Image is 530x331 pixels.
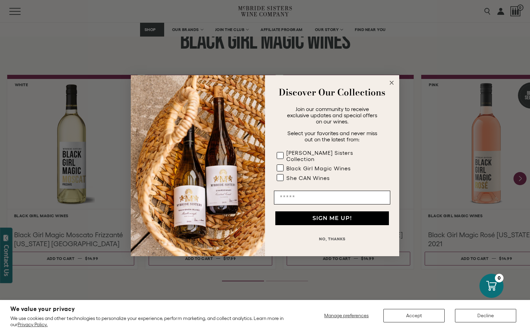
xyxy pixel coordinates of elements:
[275,211,389,225] button: SIGN ME UP!
[286,165,351,171] div: Black Girl Magic Wines
[495,274,503,282] div: 0
[287,130,377,142] span: Select your favorites and never miss out on the latest from:
[324,313,369,318] span: Manage preferences
[274,232,390,246] button: NO, THANKS
[286,150,377,162] div: [PERSON_NAME] Sisters Collection
[455,309,516,322] button: Decline
[286,175,330,181] div: She CAN Wines
[274,191,390,204] input: Email
[383,309,445,322] button: Accept
[18,322,47,327] a: Privacy Policy.
[320,309,373,322] button: Manage preferences
[10,306,295,312] h2: We value your privacy
[388,79,396,87] button: Close dialog
[10,315,295,328] p: We use cookies and other technologies to personalize your experience, perform marketing, and coll...
[287,106,377,124] span: Join our community to receive exclusive updates and special offers on our wines.
[131,75,265,256] img: 42653730-7e35-4af7-a99d-12bf478283cf.jpeg
[279,86,385,99] strong: Discover Our Collections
